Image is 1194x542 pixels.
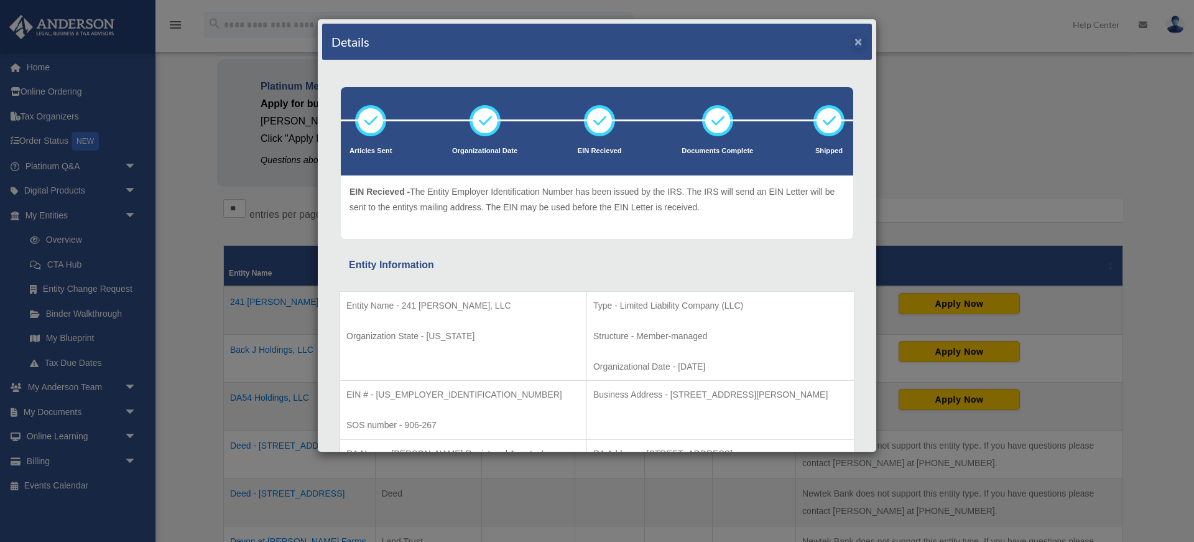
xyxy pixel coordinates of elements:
p: Structure - Member-managed [593,329,848,344]
p: Business Address - [STREET_ADDRESS][PERSON_NAME] [593,387,848,403]
p: RA Name - [PERSON_NAME] Registered Agents, Inc. [346,446,580,462]
p: RA Address - [STREET_ADDRESS] [593,446,848,462]
div: Entity Information [349,256,845,274]
p: Organization State - [US_STATE] [346,329,580,344]
h4: Details [331,33,369,50]
p: Type - Limited Liability Company (LLC) [593,298,848,314]
p: EIN # - [US_EMPLOYER_IDENTIFICATION_NUMBER] [346,387,580,403]
span: EIN Recieved - [349,187,410,197]
p: The Entity Employer Identification Number has been issued by the IRS. The IRS will send an EIN Le... [349,184,845,215]
p: SOS number - 906-267 [346,418,580,433]
p: Articles Sent [349,145,392,157]
p: Organizational Date - [DATE] [593,359,848,375]
p: EIN Recieved [578,145,622,157]
p: Documents Complete [682,145,753,157]
button: × [854,35,863,48]
p: Organizational Date [452,145,517,157]
p: Shipped [813,145,845,157]
p: Entity Name - 241 [PERSON_NAME], LLC [346,298,580,314]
